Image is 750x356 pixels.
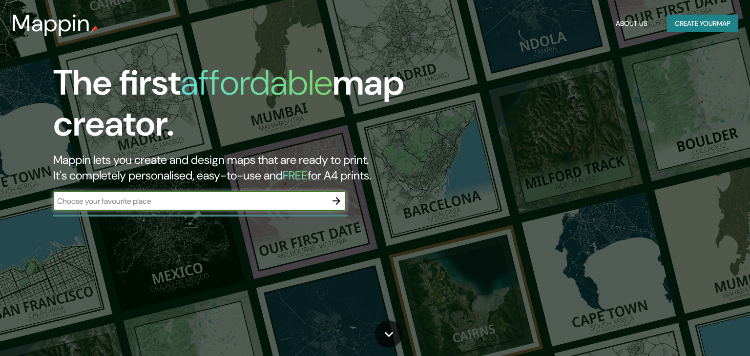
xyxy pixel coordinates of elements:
[181,60,333,105] h1: affordable
[90,25,98,33] img: mappin-pin
[53,152,428,183] h2: Mappin lets you create and design maps that are ready to print. It's completely personalised, eas...
[667,15,738,33] button: Create yourmap
[612,15,651,33] button: About Us
[53,62,428,152] h1: The first map creator.
[12,10,90,37] h3: Mappin
[53,196,327,207] input: Choose your favourite place
[283,168,308,183] h5: FREE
